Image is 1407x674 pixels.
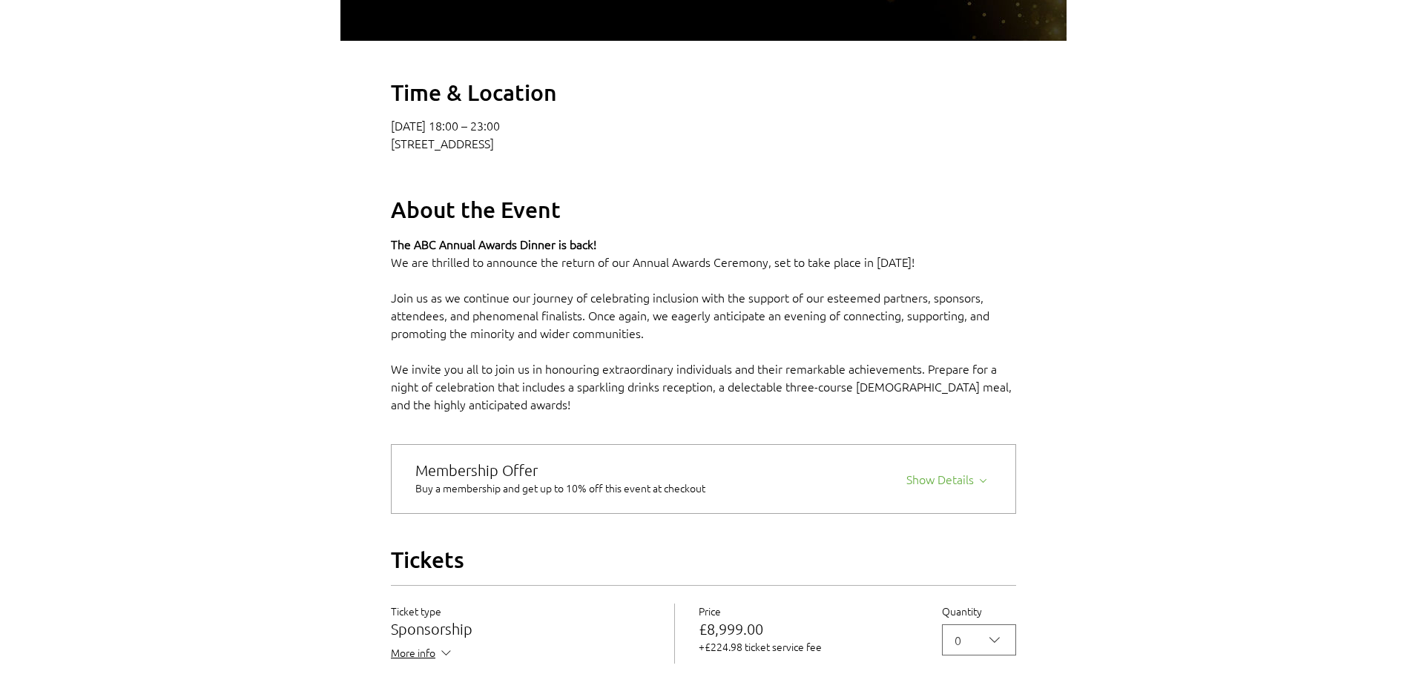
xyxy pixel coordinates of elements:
span: The ABC Annual Awards Dinner is back! [391,236,596,252]
h3: Sponsorship [391,621,650,636]
div: Membership Offer [415,463,723,478]
button: More info [391,645,454,664]
button: Show Details [906,466,992,487]
div: Buy a membership and get up to 10% off this event at checkout [415,480,723,495]
span: Join us as we continue our journey of celebrating inclusion with the support of our esteemed part... [391,289,992,341]
p: £8,999.00 [699,621,918,636]
span: Ticket type [391,604,441,618]
span: We are thrilled to announce the return of our Annual Awards Ceremony, set to take place in [DATE]! [391,254,915,270]
h2: About the Event [391,195,1016,224]
h2: Time & Location [391,78,1016,107]
label: Quantity [942,604,1016,618]
p: [STREET_ADDRESS] [391,136,1016,151]
p: +£224.98 ticket service fee [699,639,918,654]
p: [DATE] 18:00 – 23:00 [391,118,1016,133]
h2: Tickets [391,545,1016,574]
span: We invite you all to join us in honouring extraordinary individuals and their remarkable achievem... [391,360,1015,412]
span: Price [699,604,721,618]
div: 0 [955,631,961,649]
